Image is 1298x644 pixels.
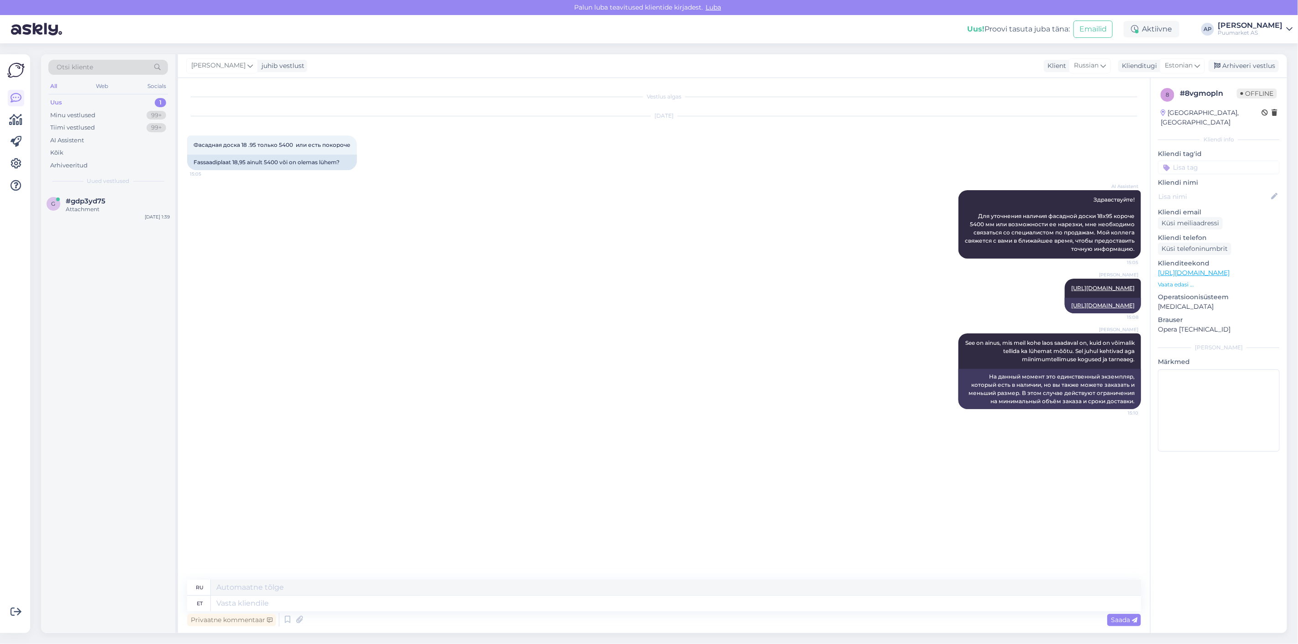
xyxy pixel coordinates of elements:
button: Emailid [1073,21,1113,38]
div: Proovi tasuta juba täna: [967,24,1070,35]
span: [PERSON_NAME] [1099,326,1138,333]
div: AI Assistent [50,136,84,145]
span: See on ainus, mis meil kohe laos saadaval on, kuid on võimalik tellida ka lühemat mõõtu. Sel juhu... [965,339,1136,363]
span: Luba [703,3,724,11]
p: Brauser [1158,315,1280,325]
span: 8 [1166,91,1169,98]
p: Vaata edasi ... [1158,280,1280,289]
div: Tiimi vestlused [50,123,95,132]
div: juhib vestlust [258,61,304,71]
div: Puumarket AS [1218,29,1282,36]
span: AI Assistent [1104,183,1138,190]
div: Kliendi info [1158,135,1280,144]
div: [PERSON_NAME] [1218,22,1282,29]
a: [URL][DOMAIN_NAME] [1158,269,1230,277]
input: Lisa tag [1158,161,1280,174]
div: [GEOGRAPHIC_DATA], [GEOGRAPHIC_DATA] [1161,108,1261,127]
p: [MEDICAL_DATA] [1158,302,1280,312]
div: Küsi meiliaadressi [1158,217,1223,229]
span: Estonian [1165,61,1193,71]
div: Attachment [66,205,170,213]
div: 99+ [147,111,166,120]
span: [PERSON_NAME] [191,61,246,71]
div: Arhiveeri vestlus [1209,60,1279,72]
div: Klienditugi [1118,61,1157,71]
div: Web [94,80,110,92]
a: [PERSON_NAME]Puumarket AS [1218,22,1293,36]
div: Privaatne kommentaar [187,614,276,626]
span: Saada [1111,616,1137,624]
div: AP [1201,23,1214,36]
span: Russian [1074,61,1099,71]
p: Klienditeekond [1158,259,1280,268]
span: 15:05 [190,171,224,177]
p: Kliendi email [1158,208,1280,217]
a: [URL][DOMAIN_NAME] [1071,285,1135,291]
p: Märkmed [1158,357,1280,367]
div: et [197,596,203,611]
p: Kliendi tag'id [1158,149,1280,159]
span: Otsi kliente [57,62,93,72]
span: [PERSON_NAME] [1099,271,1138,278]
span: 15:05 [1104,259,1138,266]
p: Kliendi nimi [1158,178,1280,187]
div: Vestlus algas [187,93,1141,101]
div: 99+ [147,123,166,132]
div: 1 [155,98,166,107]
img: Askly Logo [7,62,25,79]
div: [DATE] [187,112,1141,120]
div: Fassaadiplaat 18,95 ainult 5400 või on olemas lühem? [187,155,357,170]
div: Küsi telefoninumbrit [1158,243,1231,255]
div: Kõik [50,148,63,157]
div: Klient [1044,61,1066,71]
div: [DATE] 1:39 [145,213,170,220]
span: Offline [1237,88,1277,99]
span: Uued vestlused [87,177,130,185]
div: Socials [146,80,168,92]
div: Minu vestlused [50,111,95,120]
span: 15:10 [1104,410,1138,416]
div: Aktiivne [1124,21,1179,37]
input: Lisa nimi [1158,192,1269,202]
div: [PERSON_NAME] [1158,343,1280,352]
div: Arhiveeritud [50,161,88,170]
p: Opera [TECHNICAL_ID] [1158,325,1280,334]
div: На данный момент это единственный экземпляр, который есть в наличии, но вы также можете заказать ... [958,369,1141,409]
div: All [48,80,59,92]
span: #gdp3yd75 [66,197,105,205]
div: # 8vgmopln [1180,88,1237,99]
p: Operatsioonisüsteem [1158,292,1280,302]
p: Kliendi telefon [1158,233,1280,243]
b: Uus! [967,25,984,33]
span: Здравствуйте! Для уточнения наличия фасадной доски 18x95 короче 5400 мм или возможности ее нарезк... [965,196,1136,252]
div: ru [196,580,204,595]
span: Фасадная доска 18 .95 только 5400 или есть покороче [194,141,351,148]
span: g [52,200,56,207]
a: [URL][DOMAIN_NAME] [1071,302,1135,309]
span: 15:08 [1104,314,1138,321]
div: Uus [50,98,62,107]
